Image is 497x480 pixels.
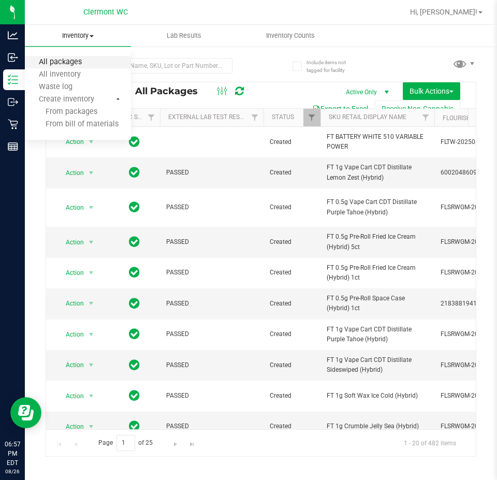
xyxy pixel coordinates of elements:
[83,8,128,17] span: Clermont WC
[270,237,314,247] span: Created
[327,421,428,431] span: FT 1g Crumble Jelly Sea (Hybrid)
[410,8,477,16] span: Hi, [PERSON_NAME]!
[327,391,428,401] span: FT 1g Soft Wax Ice Cold (Hybrid)
[25,95,108,104] span: Create inventory
[116,113,156,121] a: Sync Status
[8,30,18,40] inline-svg: Analytics
[166,329,257,339] span: PASSED
[252,31,329,40] span: Inventory Counts
[25,25,131,47] a: Inventory All packages All inventory Waste log Create inventory From packages From bill of materials
[129,358,140,372] span: In Sync
[166,299,257,309] span: PASSED
[166,421,257,431] span: PASSED
[272,113,294,121] a: Status
[306,59,358,74] span: Include items not tagged for facility
[85,166,98,180] span: select
[327,232,428,252] span: FT 0.5g Pre-Roll Fried Ice Cream (Hybrid) 5ct
[5,468,20,475] p: 08/26
[166,360,257,370] span: PASSED
[5,440,20,468] p: 06:57 PM EDT
[237,25,343,47] a: Inventory Counts
[270,329,314,339] span: Created
[396,435,464,450] span: 1 - 20 of 482 items
[25,120,119,129] span: From bill of materials
[85,200,98,215] span: select
[327,132,428,152] span: FT BATTERY WHITE 510 VARIABLE POWER
[129,296,140,311] span: In Sync
[85,358,98,372] span: select
[8,75,18,85] inline-svg: Inventory
[270,360,314,370] span: Created
[129,135,140,149] span: In Sync
[166,268,257,278] span: PASSED
[25,70,95,79] span: All inventory
[403,82,460,100] button: Bulk Actions
[129,200,140,214] span: In Sync
[56,235,84,250] span: Action
[8,119,18,129] inline-svg: Retail
[270,202,314,212] span: Created
[10,397,41,428] iframe: Resource center
[85,296,98,311] span: select
[329,113,406,121] a: SKU Retail Display Name
[8,141,18,152] inline-svg: Reports
[85,235,98,250] span: select
[129,235,140,249] span: In Sync
[168,435,183,449] a: Go to the next page
[327,325,428,344] span: FT 1g Vape Cart CDT Distillate Purple Tahoe (Hybrid)
[56,166,84,180] span: Action
[166,168,257,178] span: PASSED
[85,135,98,149] span: select
[8,97,18,107] inline-svg: Outbound
[56,389,84,403] span: Action
[46,58,232,74] input: Search Package ID, Item Name, SKU, Lot or Part Number...
[327,355,428,375] span: FT 1g Vape Cart CDT Distillate Sideswiped (Hybrid)
[270,299,314,309] span: Created
[56,135,84,149] span: Action
[85,389,98,403] span: select
[327,294,428,313] span: FT 0.5g Pre-Roll Space Case (Hybrid) 1ct
[166,391,257,401] span: PASSED
[327,263,428,283] span: FT 0.5g Pre-Roll Fried Ice Cream (Hybrid) 1ct
[85,327,98,342] span: select
[25,58,96,67] span: All packages
[327,197,428,217] span: FT 0.5g Vape Cart CDT Distillate Purple Tahoe (Hybrid)
[375,100,460,118] button: Receive Non-Cannabis
[270,421,314,431] span: Created
[85,419,98,434] span: select
[56,419,84,434] span: Action
[303,109,320,126] a: Filter
[166,237,257,247] span: PASSED
[131,25,237,47] a: Lab Results
[270,137,314,147] span: Created
[327,163,428,182] span: FT 1g Vape Cart CDT Distillate Lemon Zest (Hybrid)
[90,435,162,451] span: Page of 25
[129,388,140,403] span: In Sync
[129,327,140,341] span: In Sync
[166,202,257,212] span: PASSED
[184,435,199,449] a: Go to the last page
[129,419,140,433] span: In Sync
[305,100,375,118] button: Export to Excel
[56,266,84,280] span: Action
[56,358,84,372] span: Action
[56,296,84,311] span: Action
[246,109,264,126] a: Filter
[153,31,215,40] span: Lab Results
[270,391,314,401] span: Created
[56,200,84,215] span: Action
[129,165,140,180] span: In Sync
[25,108,97,117] span: From packages
[270,268,314,278] span: Created
[410,87,454,95] span: Bulk Actions
[417,109,434,126] a: Filter
[85,266,98,280] span: select
[168,113,250,121] a: External Lab Test Result
[129,265,140,280] span: In Sync
[8,52,18,63] inline-svg: Inbound
[56,327,84,342] span: Action
[143,109,160,126] a: Filter
[270,168,314,178] span: Created
[116,435,135,451] input: 1
[25,31,131,40] span: Inventory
